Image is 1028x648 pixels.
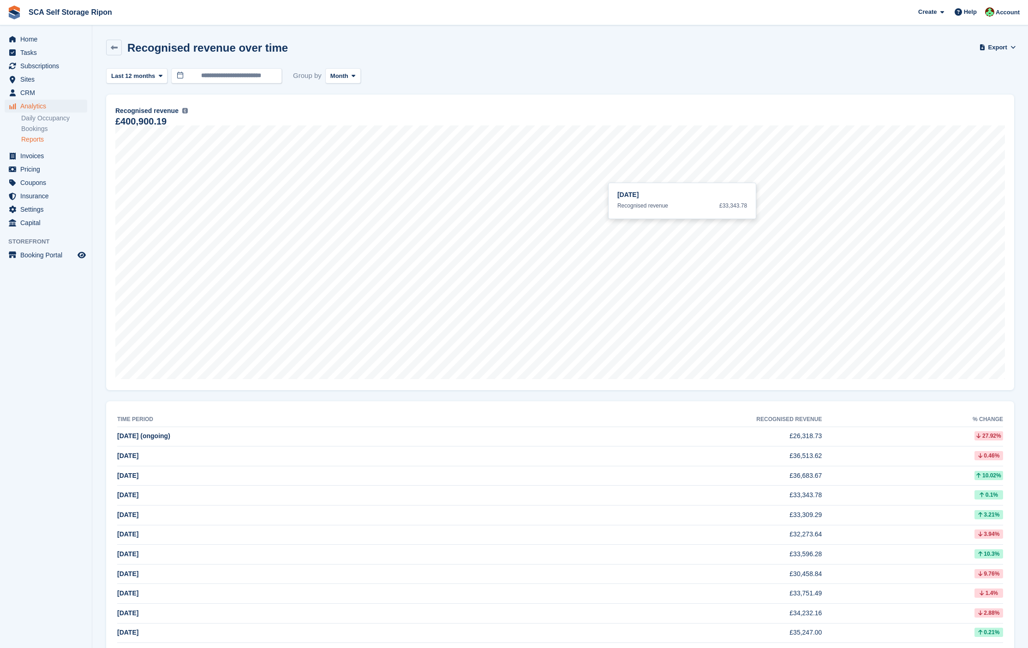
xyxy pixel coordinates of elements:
[117,629,138,636] span: [DATE]
[117,530,138,538] span: [DATE]
[5,176,87,189] a: menu
[117,432,170,440] span: [DATE] (ongoing)
[988,43,1007,52] span: Export
[117,511,138,518] span: [DATE]
[5,190,87,202] a: menu
[20,100,76,113] span: Analytics
[964,7,977,17] span: Help
[974,549,1003,559] div: 10.3%
[974,589,1003,598] div: 1.4%
[20,176,76,189] span: Coupons
[117,452,138,459] span: [DATE]
[981,40,1014,55] button: Export
[117,589,138,597] span: [DATE]
[127,42,288,54] h2: Recognised revenue over time
[432,427,822,446] td: £26,318.73
[974,529,1003,539] div: 3.94%
[76,250,87,261] a: Preview store
[432,525,822,545] td: £32,273.64
[325,68,361,83] button: Month
[5,59,87,72] a: menu
[117,491,138,499] span: [DATE]
[432,505,822,525] td: £33,309.29
[330,71,348,81] span: Month
[182,108,188,113] img: icon-info-grey-7440780725fd019a000dd9b08b2336e03edf1995a4989e88bcd33f0948082b44.svg
[21,135,87,144] a: Reports
[432,412,822,427] th: Recognised revenue
[5,100,87,113] a: menu
[5,46,87,59] a: menu
[117,472,138,479] span: [DATE]
[8,237,92,246] span: Storefront
[111,71,155,81] span: Last 12 months
[25,5,116,20] a: SCA Self Storage Ripon
[20,163,76,176] span: Pricing
[5,73,87,86] a: menu
[5,163,87,176] a: menu
[432,545,822,565] td: £33,596.28
[432,486,822,505] td: £33,343.78
[20,149,76,162] span: Invoices
[106,68,167,83] button: Last 12 months
[5,249,87,262] a: menu
[20,203,76,216] span: Settings
[974,608,1003,618] div: 2.88%
[432,446,822,466] td: £36,513.62
[974,490,1003,499] div: 0.1%
[5,33,87,46] a: menu
[996,8,1020,17] span: Account
[20,216,76,229] span: Capital
[117,570,138,577] span: [DATE]
[432,623,822,643] td: £35,247.00
[20,190,76,202] span: Insurance
[974,510,1003,519] div: 3.21%
[974,471,1003,480] div: 10.02%
[432,564,822,584] td: £30,458.84
[293,68,322,83] span: Group by
[918,7,937,17] span: Create
[432,584,822,604] td: £33,751.49
[5,203,87,216] a: menu
[974,451,1003,460] div: 0.46%
[117,609,138,617] span: [DATE]
[974,431,1003,440] div: 27.92%
[5,216,87,229] a: menu
[822,412,1003,427] th: % change
[20,249,76,262] span: Booking Portal
[974,569,1003,578] div: 9.76%
[20,86,76,99] span: CRM
[432,604,822,624] td: £34,232.16
[985,7,994,17] img: Ross Chapman
[974,628,1003,637] div: 0.21%
[432,466,822,486] td: £36,683.67
[20,73,76,86] span: Sites
[117,550,138,558] span: [DATE]
[21,125,87,133] a: Bookings
[7,6,21,19] img: stora-icon-8386f47178a22dfd0bd8f6a31ec36ba5ce8667c1dd55bd0f319d3a0aa187defe.svg
[20,46,76,59] span: Tasks
[5,86,87,99] a: menu
[21,114,87,123] a: Daily Occupancy
[20,33,76,46] span: Home
[117,412,432,427] th: Time period
[115,106,179,116] span: Recognised revenue
[5,149,87,162] a: menu
[20,59,76,72] span: Subscriptions
[115,118,167,125] div: £400,900.19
